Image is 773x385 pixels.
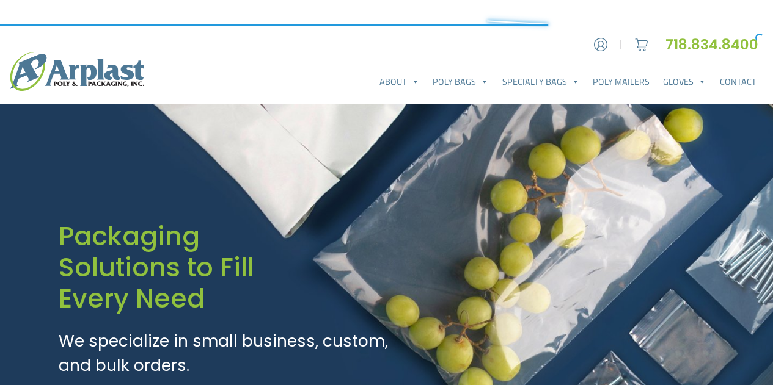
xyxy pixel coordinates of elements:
a: Poly Mailers [586,70,656,94]
span: | [620,37,623,52]
a: Contact [713,70,763,94]
a: Poly Bags [426,70,495,94]
a: Gloves [656,70,713,94]
a: Specialty Bags [496,70,586,94]
img: logo [10,52,144,91]
a: About [373,70,426,94]
a: 718.834.8400 [665,35,763,54]
h1: Packaging Solutions to Fill Every Need [59,221,392,315]
p: We specialize in small business, custom, and bulk orders. [59,329,392,378]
